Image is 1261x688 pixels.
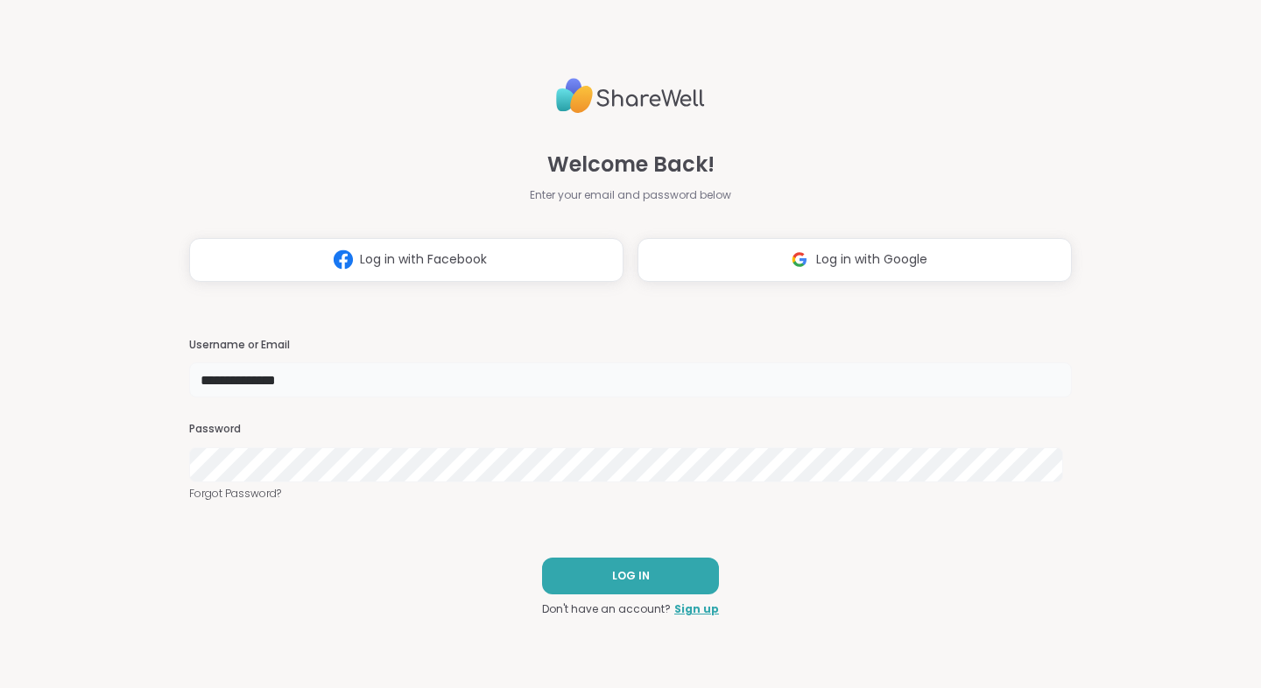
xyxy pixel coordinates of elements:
[189,338,1072,353] h3: Username or Email
[530,187,731,203] span: Enter your email and password below
[547,149,715,180] span: Welcome Back!
[360,250,487,269] span: Log in with Facebook
[638,238,1072,282] button: Log in with Google
[816,250,927,269] span: Log in with Google
[674,601,719,617] a: Sign up
[556,71,705,121] img: ShareWell Logo
[612,568,650,584] span: LOG IN
[189,486,1072,502] a: Forgot Password?
[327,243,360,276] img: ShareWell Logomark
[542,601,671,617] span: Don't have an account?
[542,558,719,594] button: LOG IN
[189,238,623,282] button: Log in with Facebook
[189,422,1072,437] h3: Password
[783,243,816,276] img: ShareWell Logomark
